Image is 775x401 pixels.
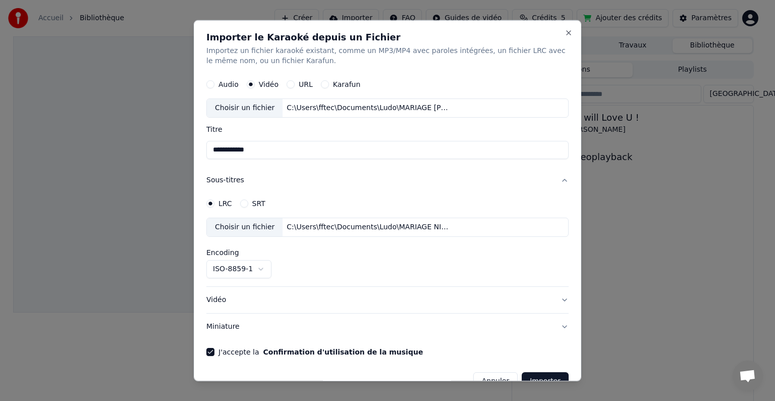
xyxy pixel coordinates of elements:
[206,126,569,133] label: Titre
[206,46,569,66] p: Importez un fichier karaoké existant, comme un MP3/MP4 avec paroles intégrées, un fichier LRC ave...
[522,372,569,390] button: Importer
[206,249,271,256] label: Encoding
[207,99,283,117] div: Choisir un fichier
[283,103,454,113] div: C:\Users\fftec\Documents\Ludo\MARIAGE [PERSON_NAME]\Nico&Aurélie.mp4
[299,81,313,88] label: URL
[252,200,265,207] label: SRT
[206,314,569,340] button: Miniature
[259,81,279,88] label: Vidéo
[263,348,423,356] button: J'accepte la
[283,222,454,232] div: C:\Users\fftec\Documents\Ludo\MARIAGE NICO\Paroles.rtf
[207,218,283,236] div: Choisir un fichier
[206,167,569,193] button: Sous-titres
[206,193,569,286] div: Sous-titres
[206,287,569,313] button: Vidéo
[206,33,569,42] h2: Importer le Karaoké depuis un Fichier
[218,348,423,356] label: J'accepte la
[473,372,518,390] button: Annuler
[218,200,232,207] label: LRC
[333,81,361,88] label: Karafun
[218,81,239,88] label: Audio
